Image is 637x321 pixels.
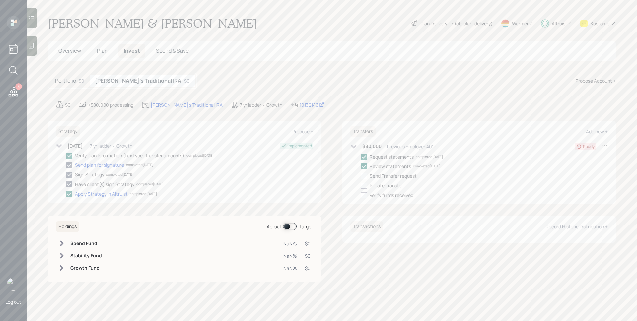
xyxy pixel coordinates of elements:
[370,192,413,199] div: Verify funds received
[75,171,104,178] div: Sign Strategy
[184,77,190,84] div: $0
[48,16,257,31] h1: [PERSON_NAME] & [PERSON_NAME]
[288,143,312,149] div: Implemented
[451,20,493,27] div: • (old plan-delivery)
[240,101,282,108] div: 7 yr ladder • Growth
[370,153,414,160] div: Request statements
[350,126,376,137] h6: Transfers
[370,172,417,179] div: Send Transfer request
[75,181,134,188] div: Have client(s) sign Strategy
[512,20,529,27] div: Warmer
[65,101,71,108] div: $0
[387,143,436,150] div: Previous Employer 401k
[70,253,102,259] h6: Stability Fund
[55,78,76,84] h5: Portfolio
[68,142,83,149] div: [DATE]
[586,128,608,135] div: Add new +
[15,83,22,90] div: 5
[583,144,595,150] div: Ready
[90,142,132,149] div: 7 yr ladder • Growth
[416,154,443,159] div: completed [DATE]
[267,223,281,230] div: Actual
[421,20,447,27] div: Plan Delivery
[300,101,324,108] div: 10132146
[292,128,313,135] div: Propose +
[130,191,157,196] div: completed [DATE]
[56,221,79,232] h6: Holdings
[546,224,608,230] div: Record Historic Distribution +
[350,221,383,232] h6: Transactions
[56,126,80,137] h6: Strategy
[283,265,297,272] div: NaN%
[151,101,223,108] div: [PERSON_NAME]'s Traditional IRA
[413,164,440,169] div: completed [DATE]
[124,47,140,54] span: Invest
[370,182,403,189] div: Initiate Transfer
[75,152,184,159] div: Verify Plan Information (tax type, Transfer amounts)
[186,153,214,158] div: completed [DATE]
[305,252,311,259] div: $0
[299,223,313,230] div: Target
[75,190,128,197] div: Apply Strategy In Altruist
[7,278,20,291] img: james-distasi-headshot.png
[283,252,297,259] div: NaN%
[106,172,133,177] div: completed [DATE]
[79,77,84,84] div: $0
[5,299,21,305] div: Log out
[126,162,153,167] div: completed [DATE]
[95,78,181,84] h5: [PERSON_NAME]'s Traditional IRA
[591,20,611,27] div: Kustomer
[156,47,189,54] span: Spend & Save
[97,47,108,54] span: Plan
[576,77,616,84] div: Propose Account +
[552,20,567,27] div: Altruist
[362,144,382,149] h6: $80,000
[283,240,297,247] div: NaN%
[58,47,81,54] span: Overview
[305,265,311,272] div: $0
[88,101,133,108] div: +$80,000 processing
[136,182,164,187] div: completed [DATE]
[370,163,411,170] div: Review statements
[70,241,102,246] h6: Spend Fund
[305,240,311,247] div: $0
[75,161,124,168] div: Send plan for signature
[70,265,102,271] h6: Growth Fund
